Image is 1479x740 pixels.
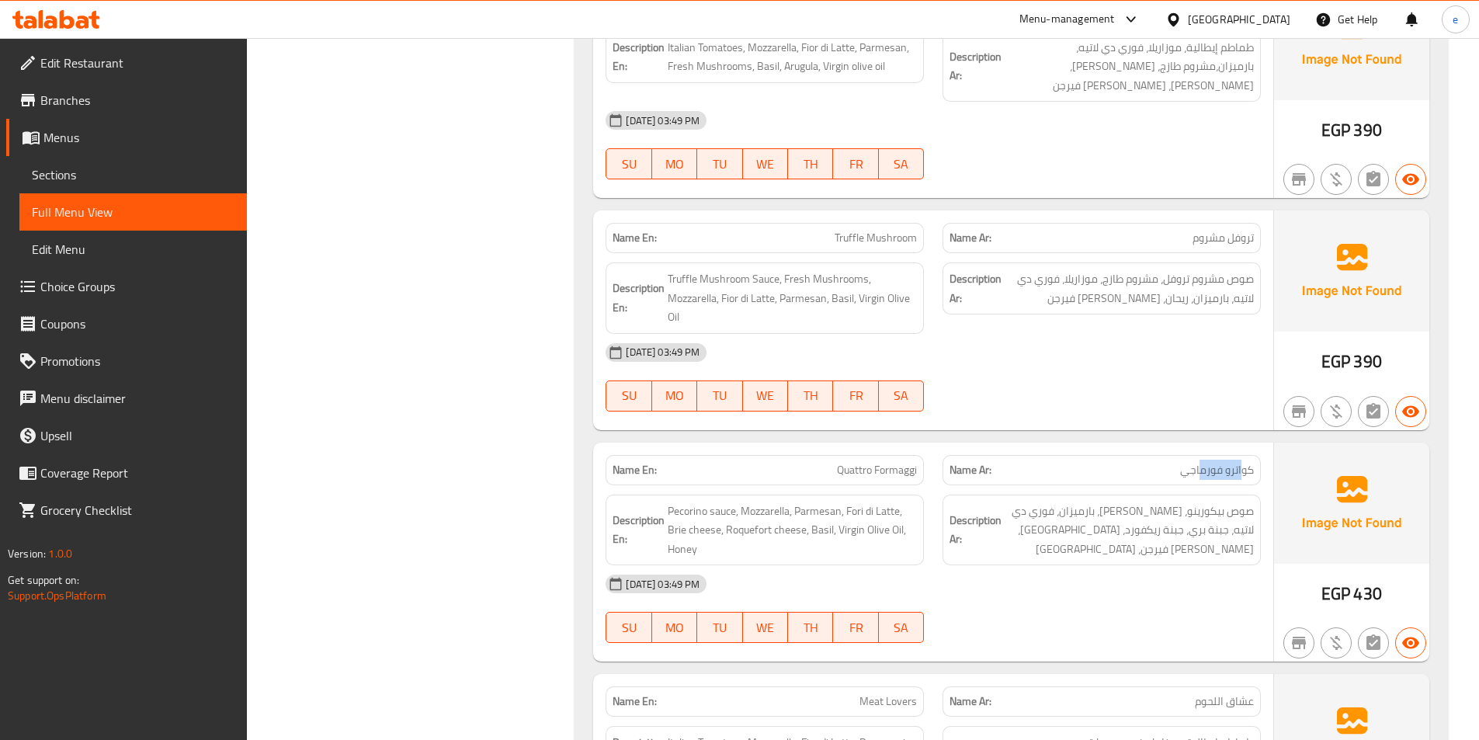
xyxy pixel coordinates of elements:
span: EGP [1321,346,1350,377]
a: Menu disclaimer [6,380,247,417]
span: Promotions [40,352,234,370]
a: Coverage Report [6,454,247,492]
span: TH [794,617,827,639]
span: Truffle Mushroom Sauce, Fresh Mushrooms, Mozzarella, Fior di Latte, Parmesan, Basil, Virgin Olive... [668,269,917,327]
strong: Description En: [613,279,665,317]
span: Menus [43,128,234,147]
span: Pecorino sauce, Mozzarella, Parmesan, Fori di Latte, Brie cheese, Roquefort cheese, Basil, Virgin... [668,502,917,559]
button: Not has choices [1358,164,1389,195]
a: Upsell [6,417,247,454]
strong: Description En: [613,511,665,549]
a: Grocery Checklist [6,492,247,529]
button: MO [652,148,697,179]
span: MO [658,153,691,175]
strong: Description Ar: [950,269,1002,307]
button: TU [697,612,742,643]
div: Menu-management [1019,10,1115,29]
span: Get support on: [8,570,79,590]
span: FR [839,153,872,175]
span: Menu disclaimer [40,389,234,408]
span: TH [794,384,827,407]
button: SU [606,612,651,643]
span: WE [749,384,782,407]
span: FR [839,384,872,407]
span: Truffle Mushroom [835,230,917,246]
span: e [1453,11,1458,28]
a: Menus [6,119,247,156]
a: Branches [6,82,247,119]
a: Promotions [6,342,247,380]
span: Choice Groups [40,277,234,296]
span: SA [885,384,918,407]
span: Branches [40,91,234,109]
span: MO [658,617,691,639]
span: [DATE] 03:49 PM [620,113,706,128]
button: Purchased item [1321,627,1352,658]
span: TH [794,153,827,175]
strong: Description Ar: [950,511,1002,549]
span: SU [613,153,645,175]
span: Coverage Report [40,464,234,482]
button: TH [788,612,833,643]
span: عشاق اللحوم [1195,693,1254,710]
span: Version: [8,544,46,564]
span: SU [613,384,645,407]
span: MO [658,384,691,407]
strong: Description En: [613,38,665,76]
button: TH [788,380,833,412]
span: FR [839,617,872,639]
div: [GEOGRAPHIC_DATA] [1188,11,1290,28]
span: EGP [1321,115,1350,145]
span: SA [885,617,918,639]
span: Grocery Checklist [40,501,234,519]
button: Available [1395,396,1426,427]
a: Choice Groups [6,268,247,305]
span: EGP [1321,578,1350,609]
button: TU [697,148,742,179]
strong: Name Ar: [950,230,991,246]
strong: Name En: [613,230,657,246]
img: Ae5nvW7+0k+MAAAAAElFTkSuQmCC [1274,210,1429,332]
span: تروفل مشروم [1193,230,1254,246]
strong: Name Ar: [950,462,991,478]
button: FR [833,380,878,412]
span: Coupons [40,314,234,333]
span: 390 [1353,346,1381,377]
strong: Name En: [613,462,657,478]
button: TU [697,380,742,412]
button: MO [652,380,697,412]
span: [DATE] 03:49 PM [620,577,706,592]
a: Coupons [6,305,247,342]
button: WE [743,380,788,412]
strong: Name Ar: [950,693,991,710]
span: صوص مشروم تروفل، مشروم طازج، موزاريلا، فوري دي لاتيه، بارميزان، ريحان، زيت زيتون فيرجن [1005,269,1254,307]
span: Sections [32,165,234,184]
button: SA [879,380,924,412]
button: Available [1395,164,1426,195]
button: SU [606,148,651,179]
span: Italian Tomatoes, Mozzarella, Fior di Latte, Parmesan, Fresh Mushrooms, Basil, Arugula, Virgin ol... [668,38,917,76]
span: SU [613,617,645,639]
button: SU [606,380,651,412]
span: Full Menu View [32,203,234,221]
span: [DATE] 03:49 PM [620,345,706,360]
span: TU [703,617,736,639]
button: Not branch specific item [1283,164,1314,195]
button: WE [743,148,788,179]
span: TU [703,153,736,175]
img: Ae5nvW7+0k+MAAAAAElFTkSuQmCC [1274,443,1429,564]
button: SA [879,612,924,643]
button: Purchased item [1321,164,1352,195]
span: Edit Menu [32,240,234,259]
a: Sections [19,156,247,193]
span: 390 [1353,115,1381,145]
a: Edit Menu [19,231,247,268]
span: TU [703,384,736,407]
span: كواترو فورماجي [1180,462,1254,478]
span: Edit Restaurant [40,54,234,72]
button: Available [1395,627,1426,658]
strong: Name En: [613,693,657,710]
button: SA [879,148,924,179]
span: WE [749,617,782,639]
span: Quattro Formaggi [837,462,917,478]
